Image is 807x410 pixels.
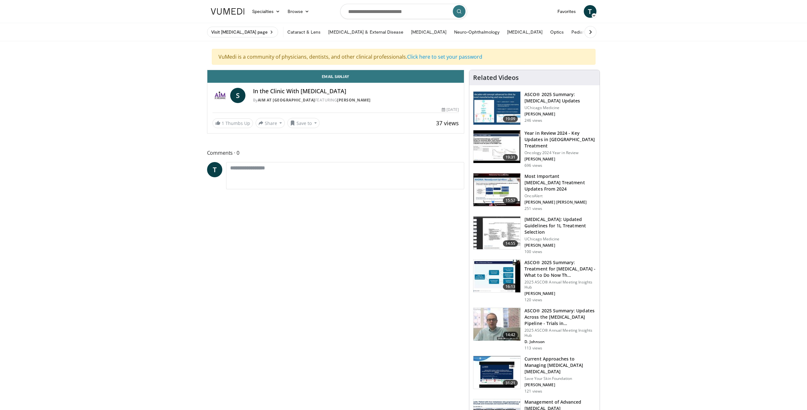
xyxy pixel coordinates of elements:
[207,149,465,157] span: Comments 0
[337,97,371,103] a: [PERSON_NAME]
[212,88,228,103] img: AIM at Melanoma
[503,26,546,38] a: [MEDICAL_DATA]
[211,8,244,15] img: VuMedi Logo
[287,118,320,128] button: Save to
[253,97,459,103] div: By FEATURING
[524,259,596,278] h3: ASCO® 2025 Summary: Treatment for [MEDICAL_DATA] - What to Do Now Th…
[253,88,459,95] h4: In the Clinic With [MEDICAL_DATA]
[473,308,596,351] a: 14:42 ASCO® 2025 Summary: Updates Across the [MEDICAL_DATA] Pipeline - Trials in… 2025 ASCO® Annu...
[524,356,596,375] h3: Current Approaches to Managing [MEDICAL_DATA] [MEDICAL_DATA]
[503,332,518,338] span: 14:42
[524,308,596,327] h3: ASCO® 2025 Summary: Updates Across the [MEDICAL_DATA] Pipeline - Trials in…
[222,120,224,126] span: 1
[524,163,542,168] p: 696 views
[473,308,520,341] img: dd29a6be-463b-499c-a251-43596e2ef3bd.150x105_q85_crop-smart_upscale.jpg
[340,4,467,19] input: Search topics, interventions
[524,173,596,192] h3: Most Important [MEDICAL_DATA] Treatment Updates From 2024
[524,376,596,381] p: Save Your Skin Foundation
[503,197,518,204] span: 15:52
[473,356,520,389] img: 7f375f9b-8df1-4896-b0e8-08a8f5743cc4.150x105_q85_crop-smart_upscale.jpg
[473,74,519,81] h4: Related Videos
[324,26,407,38] a: [MEDICAL_DATA] & External Disease
[284,5,313,18] a: Browse
[258,97,315,103] a: AIM at [GEOGRAPHIC_DATA]
[554,5,580,18] a: Favorites
[524,112,596,117] p: [PERSON_NAME]
[568,26,634,38] a: Pediatric & [MEDICAL_DATA]
[524,206,542,211] p: 251 views
[524,339,596,344] p: D. Johnson
[503,116,518,122] span: 19:09
[524,118,542,123] p: 246 views
[503,380,518,386] span: 31:21
[473,259,596,303] a: 16:13 ASCO® 2025 Summary: Treatment for [MEDICAL_DATA] - What to Do Now Th… 2025 ASCO® Annual Mee...
[524,193,596,198] p: OncoAlert
[524,243,596,248] p: [PERSON_NAME]
[524,346,542,351] p: 113 views
[524,249,542,254] p: 100 views
[503,154,518,160] span: 19:31
[212,118,253,128] a: 1 Thumbs Up
[473,260,520,293] img: 5b5c08f7-3cf3-4841-b46b-8a5ff33a2f48.150x105_q85_crop-smart_upscale.jpg
[524,105,596,110] p: UChicago Medicine
[524,237,596,242] p: UChicago Medicine
[524,291,596,296] p: [PERSON_NAME]
[207,27,278,37] a: Visit [MEDICAL_DATA] page
[450,26,503,38] a: Neuro-Ophthalmology
[407,26,450,38] a: [MEDICAL_DATA]
[473,216,596,254] a: 14:55 [MEDICAL_DATA]: Updated Guidelines for 1L Treatment Selection UChicago Medicine [PERSON_NAM...
[546,26,568,38] a: Optics
[503,240,518,247] span: 14:55
[212,49,595,65] div: VuMedi is a community of physicians, dentists, and other clinical professionals.
[248,5,284,18] a: Specialties
[524,328,596,338] p: 2025 ASCO® Annual Meeting Insights Hub
[524,130,596,149] h3: Year in Review 2024 - Key Updates in [GEOGRAPHIC_DATA] Treatment
[283,26,324,38] a: Cataract & Lens
[503,283,518,290] span: 16:13
[436,119,459,127] span: 37 views
[473,130,520,163] img: 336fab2a-50e5-49f1-89a3-95f41fda7913.150x105_q85_crop-smart_upscale.jpg
[473,92,520,125] img: e3f8699c-655a-40d7-9e09-ddaffb4702c0.150x105_q85_crop-smart_upscale.jpg
[207,70,464,83] a: Email Sanjay
[473,173,596,211] a: 15:52 Most Important [MEDICAL_DATA] Treatment Updates From 2024 OncoAlert [PERSON_NAME] [PERSON_N...
[473,217,520,250] img: e396535f-d891-4e32-bf93-d80aa35bd744.150x105_q85_crop-smart_upscale.jpg
[473,91,596,125] a: 19:09 ASCO® 2025 Summary: [MEDICAL_DATA] Updates UChicago Medicine [PERSON_NAME] 246 views
[524,280,596,290] p: 2025 ASCO® Annual Meeting Insights Hub
[407,53,482,60] a: Click here to set your password
[524,216,596,235] h3: [MEDICAL_DATA]: Updated Guidelines for 1L Treatment Selection
[230,88,245,103] a: S
[524,150,596,155] p: Oncology 2024 Year in Review
[207,162,222,177] a: T
[524,389,542,394] p: 121 views
[524,157,596,162] p: [PERSON_NAME]
[524,200,596,205] p: [PERSON_NAME] [PERSON_NAME]
[524,91,596,104] h3: ASCO® 2025 Summary: [MEDICAL_DATA] Updates
[473,130,596,168] a: 19:31 Year in Review 2024 - Key Updates in [GEOGRAPHIC_DATA] Treatment Oncology 2024 Year in Revi...
[256,118,285,128] button: Share
[524,297,542,303] p: 120 views
[473,356,596,394] a: 31:21 Current Approaches to Managing [MEDICAL_DATA] [MEDICAL_DATA] Save Your Skin Foundation [PER...
[584,5,596,18] a: T
[442,107,459,113] div: [DATE]
[524,382,596,387] p: [PERSON_NAME]
[473,173,520,206] img: 579334fd-a1ad-480a-b685-992ea935406f.150x105_q85_crop-smart_upscale.jpg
